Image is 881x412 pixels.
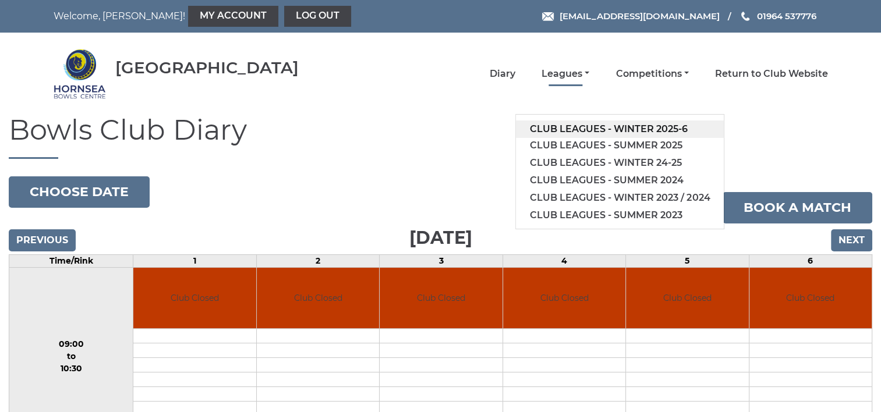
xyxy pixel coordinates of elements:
[723,192,872,223] a: Book a match
[515,114,724,229] ul: Leagues
[133,254,256,267] td: 1
[54,48,106,100] img: Hornsea Bowls Centre
[503,254,625,267] td: 4
[380,254,503,267] td: 3
[9,115,872,159] h1: Bowls Club Diary
[133,268,256,329] td: Club Closed
[9,254,133,267] td: Time/Rink
[542,9,719,23] a: Email [EMAIL_ADDRESS][DOMAIN_NAME]
[626,254,749,267] td: 5
[516,207,724,224] a: Club leagues - Summer 2023
[741,12,749,21] img: Phone us
[749,254,872,267] td: 6
[9,176,150,208] button: Choose date
[490,68,515,80] a: Diary
[516,189,724,207] a: Club leagues - Winter 2023 / 2024
[542,12,554,21] img: Email
[756,10,816,22] span: 01964 537776
[256,254,379,267] td: 2
[188,6,278,27] a: My Account
[503,268,625,329] td: Club Closed
[115,59,299,77] div: [GEOGRAPHIC_DATA]
[715,68,828,80] a: Return to Club Website
[54,6,366,27] nav: Welcome, [PERSON_NAME]!
[542,68,589,80] a: Leagues
[516,154,724,172] a: Club leagues - Winter 24-25
[615,68,688,80] a: Competitions
[380,268,502,329] td: Club Closed
[257,268,379,329] td: Club Closed
[516,120,724,138] a: Club leagues - Winter 2025-6
[516,137,724,154] a: Club leagues - Summer 2025
[516,172,724,189] a: Club leagues - Summer 2024
[284,6,351,27] a: Log out
[626,268,748,329] td: Club Closed
[9,229,76,251] input: Previous
[749,268,872,329] td: Club Closed
[831,229,872,251] input: Next
[740,9,816,23] a: Phone us 01964 537776
[559,10,719,22] span: [EMAIL_ADDRESS][DOMAIN_NAME]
